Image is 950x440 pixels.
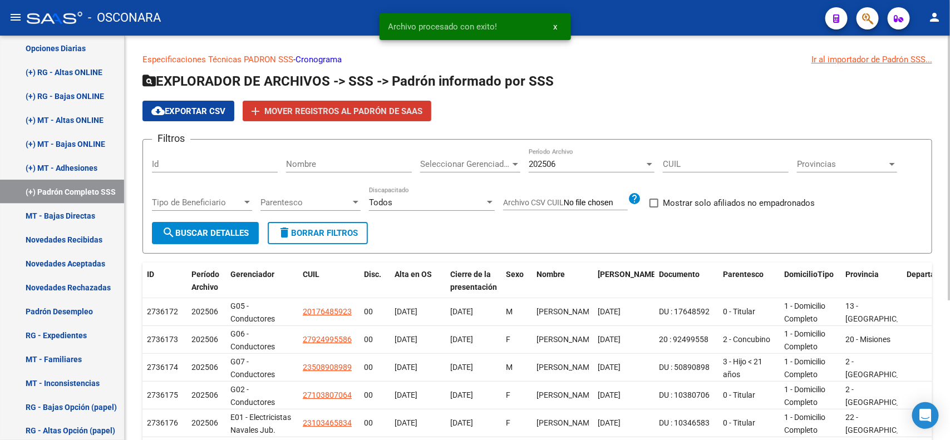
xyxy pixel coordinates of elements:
mat-icon: menu [9,11,22,24]
span: Mostrar solo afiliados no empadronados [663,196,815,210]
span: 20 : 92499558 [659,335,708,344]
datatable-header-cell: ID [142,263,187,299]
span: ID [147,270,154,279]
input: Archivo CSV CUIL [564,198,628,208]
button: x [545,17,567,37]
span: F [506,390,510,399]
mat-icon: person [928,11,941,24]
span: 202506 [191,418,218,427]
span: [DATE] [598,363,621,372]
span: [DATE] [395,307,417,316]
div: Open Intercom Messenger [912,402,939,429]
datatable-header-cell: Documento [654,263,718,299]
span: [PERSON_NAME] [536,418,596,427]
p: - [142,53,932,66]
span: Archivo CSV CUIL [503,198,564,207]
span: [DATE] [598,307,621,316]
h3: Filtros [152,131,190,146]
span: G05 - Conductores Navales Rosario [230,301,287,336]
span: Provincia [845,270,879,279]
span: 1 - Domicilio Completo [784,413,825,434]
span: 2736175 [147,390,178,399]
span: M [506,307,513,316]
span: [PERSON_NAME]. [598,270,660,279]
span: 2736172 [147,307,178,316]
span: [DATE] [450,418,473,427]
div: 00 [364,361,386,374]
span: DU : 17648592 [659,307,710,316]
span: x [554,22,558,32]
span: 2736174 [147,363,178,372]
span: 2 - [GEOGRAPHIC_DATA] [845,385,921,407]
span: DU : 50890898 [659,363,710,372]
span: M [506,363,513,372]
div: 00 [364,417,386,429]
datatable-header-cell: Disc. [360,263,390,299]
datatable-header-cell: Gerenciador [226,263,298,299]
span: Gerenciador [230,270,274,279]
span: 27103807064 [303,390,352,399]
span: Parentesco [260,197,351,207]
span: 20 - Misiones [845,335,890,344]
a: Especificaciones Técnicas PADRON SSS [142,55,293,65]
datatable-header-cell: Cierre de la presentación [446,263,501,299]
datatable-header-cell: Período Archivo [187,263,226,299]
datatable-header-cell: Nombre [532,263,593,299]
span: [DATE] [450,363,473,372]
span: DU : 10346583 [659,418,710,427]
span: [PERSON_NAME] [536,335,596,344]
span: 0 - Titular [723,307,755,316]
span: 202506 [191,390,218,399]
button: Buscar Detalles [152,222,259,244]
button: Borrar Filtros [268,222,368,244]
div: Ir al importador de Padrón SSS... [811,53,932,66]
span: [DATE] [395,418,417,427]
span: 1 - Domicilio Completo [784,301,825,323]
span: [DATE] [598,335,621,344]
span: Período Archivo [191,270,219,291]
span: [DATE] [395,363,417,372]
div: 00 [364,305,386,318]
span: [DATE] [395,335,417,344]
span: Borrar Filtros [278,228,358,238]
span: 22 - [GEOGRAPHIC_DATA] [845,413,921,434]
span: Mover registros al PADRÓN de SAAS [264,106,422,116]
span: Tipo de Beneficiario [152,197,242,207]
mat-icon: cloud_download [151,104,165,117]
span: Disc. [364,270,381,279]
span: Buscar Detalles [162,228,249,238]
span: Archivo procesado con exito! [388,21,498,32]
span: 3 - Hijo < 21 años [723,357,762,379]
mat-icon: add [249,105,262,118]
span: G06 - Conductores Navales Posadas [230,329,291,364]
span: [PERSON_NAME] [536,363,596,372]
datatable-header-cell: Provincia [841,263,902,299]
span: - OSCONARA [88,6,161,30]
span: 202506 [191,363,218,372]
span: 2736173 [147,335,178,344]
span: Cierre de la presentación [450,270,497,291]
span: Exportar CSV [151,106,225,116]
span: 23508908989 [303,363,352,372]
span: [DATE] [598,418,621,427]
span: DU : 10380706 [659,390,710,399]
span: 2 - Concubino [723,335,770,344]
span: 0 - Titular [723,418,755,427]
button: Exportar CSV [142,101,234,121]
span: Alta en OS [395,270,432,279]
span: 27924995586 [303,335,352,344]
datatable-header-cell: Sexo [501,263,532,299]
span: G07 - Conductores Navales [GEOGRAPHIC_DATA][PERSON_NAME] [230,357,306,417]
span: Parentesco [723,270,764,279]
span: 2 - [GEOGRAPHIC_DATA] [845,357,921,379]
span: [DATE] [598,390,621,399]
span: 20176485923 [303,307,352,316]
span: [PERSON_NAME] [536,307,596,316]
span: 2736176 [147,418,178,427]
span: 202506 [191,307,218,316]
mat-icon: help [628,192,641,205]
span: F [506,335,510,344]
span: [DATE] [450,335,473,344]
span: CUIL [303,270,319,279]
span: 1 - Domicilio Completo [784,329,825,351]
